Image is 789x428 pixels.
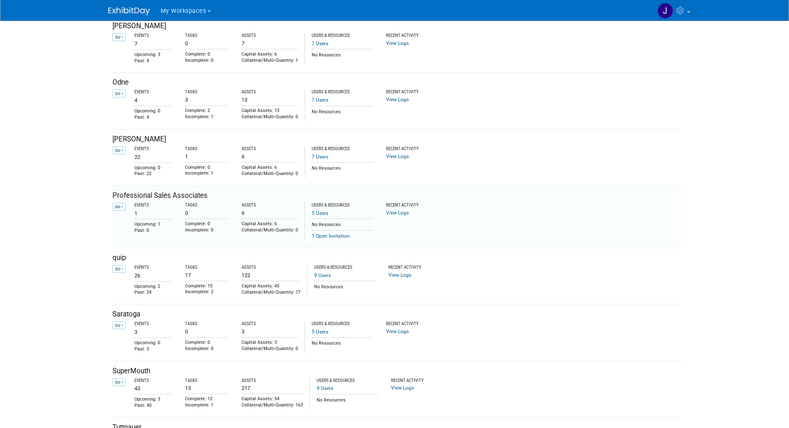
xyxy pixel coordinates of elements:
div: Recent Activity [388,265,437,270]
div: 1 [134,208,172,217]
div: 7 [134,39,172,47]
a: Go [112,90,126,97]
div: Events [134,265,172,270]
div: Past: 4 [134,114,172,121]
div: Saratoga [112,309,681,319]
div: Complete: 2 [185,108,228,114]
div: Events [134,33,172,39]
div: Assets [242,378,303,384]
div: Capital Assets: 3 [242,340,298,346]
div: Events [134,321,172,327]
div: 122 [242,270,300,279]
div: Recent Activity [386,146,435,152]
div: Assets [242,90,298,95]
div: Assets [242,146,298,152]
div: 0 [185,327,228,335]
div: Capital Assets: 13 [242,108,298,114]
div: 217 [242,383,303,392]
div: Recent Activity [386,90,435,95]
div: Upcoming: 0 [134,108,172,114]
div: Tasks [185,203,228,208]
div: Professional Sales Associates [112,191,681,201]
div: 6 [242,152,298,160]
div: Collateral/Multi-Quantity: 163 [242,402,303,409]
div: Incomplete: 0 [185,346,228,352]
a: View Logs [386,328,409,334]
div: Users & Resources [314,265,376,270]
div: 13 [242,95,298,103]
a: Go [112,146,126,154]
div: Recent Activity [386,321,435,327]
div: 1 [185,152,228,160]
div: Capital Assets: 6 [242,51,298,58]
div: Collateral/Multi-Quantity: 77 [242,289,300,296]
div: Incomplete: 1 [185,402,228,409]
div: Tasks [185,33,228,39]
span: No Resources [312,165,341,171]
span: My Workspaces [161,7,206,15]
a: Go [112,321,126,329]
div: Assets [242,321,298,327]
a: 5 Users [312,329,328,335]
div: 22 [134,152,172,160]
span: No Resources [314,284,343,289]
div: Assets [242,33,298,39]
a: View Logs [386,153,409,159]
div: [PERSON_NAME] [112,21,681,31]
div: Upcoming: 3 [134,52,172,58]
div: Users & Resources [312,90,373,95]
div: Capital Assets: 6 [242,165,298,171]
div: Tasks [185,265,228,270]
div: 3 [185,95,228,103]
div: Past: 24 [134,289,172,296]
div: 3 [134,327,172,336]
div: Capital Assets: 45 [242,283,300,289]
div: Upcoming: 3 [134,396,172,403]
div: Complete: 12 [185,396,228,402]
div: Past: 3 [134,346,172,353]
div: 17 [185,270,228,279]
div: [PERSON_NAME] [112,134,681,144]
span: No Resources [317,397,346,403]
div: Assets [242,265,300,270]
div: Collateral/Multi-Quantity: 0 [242,346,298,352]
a: 7 Users [312,97,328,103]
div: 7 [242,39,298,47]
img: ExhibitDay [108,7,150,15]
span: No Resources [312,222,341,227]
div: Events [134,90,172,95]
div: Capital Assets: 6 [242,221,298,227]
div: Upcoming: 0 [134,165,172,171]
div: Tasks [185,321,228,327]
div: Capital Assets: 54 [242,396,303,402]
div: Collateral/Multi-Quantity: 0 [242,171,298,177]
div: Events [134,203,172,208]
div: Tasks [185,378,228,384]
div: 0 [185,208,228,216]
span: No Resources [312,340,341,346]
div: 3 [242,327,298,335]
div: Odne [112,78,681,88]
div: quip [112,253,681,263]
div: Complete: 0 [185,340,228,346]
div: Tasks [185,90,228,95]
a: Go [112,203,126,211]
div: 0 [185,39,228,47]
span: No Resources [312,52,341,58]
a: View Logs [386,210,409,216]
div: Past: 4 [134,58,172,64]
div: Events [134,378,172,384]
div: Recent Activity [386,33,435,39]
span: No Resources [312,109,341,114]
div: Users & Resources [312,321,373,327]
div: Complete: 15 [185,283,228,289]
a: 1 Open Invitation [312,233,350,239]
div: Collateral/Multi-Quantity: 1 [242,58,298,64]
a: 9 Users [314,272,331,278]
div: Complete: 0 [185,221,228,227]
div: Users & Resources [312,203,373,208]
div: Assets [242,203,298,208]
div: 43 [134,383,172,392]
div: Collateral/Multi-Quantity: 0 [242,227,298,233]
div: SuperMouth [112,366,681,376]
